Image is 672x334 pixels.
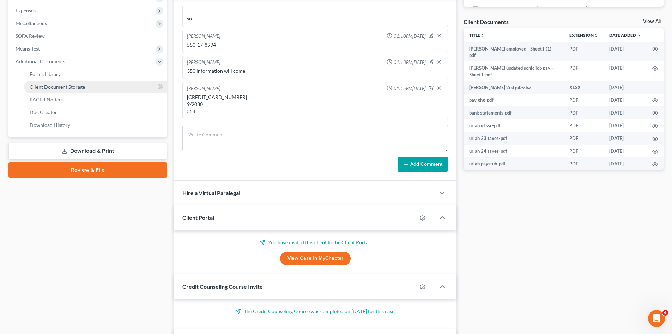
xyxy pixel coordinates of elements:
[604,94,647,106] td: [DATE]
[662,310,668,316] span: 4
[394,59,426,66] span: 01:13PM[DATE]
[24,93,167,106] a: PACER Notices
[564,42,604,62] td: PDF
[604,42,647,62] td: [DATE]
[464,119,564,132] td: uriah id ssc-pdf
[187,68,443,75] div: 350 information will come
[464,42,564,62] td: [PERSON_NAME] employed - Sheet1 (1)-pdf
[24,81,167,93] a: Client Document Storage
[604,106,647,119] td: [DATE]
[16,7,36,13] span: Expenses
[187,85,220,92] div: [PERSON_NAME]
[16,58,65,64] span: Additional Documents
[604,157,647,170] td: [DATE]
[30,96,63,102] span: PACER Notices
[187,41,443,48] div: 580-17-8994
[24,119,167,131] a: Download History
[604,132,647,145] td: [DATE]
[30,122,70,128] span: Download History
[398,157,448,172] button: Add Comment
[182,239,448,246] p: You have invited this client to the Client Portal.
[464,18,509,25] div: Client Documents
[564,94,604,106] td: PDF
[187,59,220,66] div: [PERSON_NAME]
[643,19,661,24] a: View All
[569,33,598,38] a: Extensionunfold_more
[604,119,647,132] td: [DATE]
[480,34,484,38] i: unfold_more
[464,61,564,81] td: [PERSON_NAME] updated sonic job pay - Sheet1-pdf
[482,5,587,12] span: Petition - Wet Signature (done in office meeting)
[187,94,443,115] div: [CREDIT_CARD_NUMBER] 9/2030 554
[187,33,220,40] div: [PERSON_NAME]
[464,157,564,170] td: uriah paystub-pdf
[604,61,647,81] td: [DATE]
[280,252,351,266] a: View Case in MyChapter
[609,33,641,38] a: Date Added expand_more
[594,34,598,38] i: unfold_more
[16,33,45,39] span: SOFA Review
[24,68,167,81] a: Forms Library
[8,143,167,159] a: Download & Print
[564,61,604,81] td: PDF
[464,132,564,145] td: uriah 23 taxes-pdf
[182,214,214,221] span: Client Portal
[394,33,426,40] span: 01:10PM[DATE]
[564,119,604,132] td: PDF
[464,145,564,157] td: uriah 24 taxes-pdf
[564,132,604,145] td: PDF
[16,46,40,52] span: Means Test
[564,145,604,157] td: PDF
[464,94,564,106] td: pay ghg-pdf
[637,34,641,38] i: expand_more
[564,157,604,170] td: PDF
[182,189,240,196] span: Hire a Virtual Paralegal
[564,106,604,119] td: PDF
[30,109,57,115] span: Doc Creator
[464,106,564,119] td: bank statements-pdf
[10,30,167,42] a: SOFA Review
[648,310,665,327] iframe: Intercom live chat
[464,81,564,94] td: [PERSON_NAME] 2nd job-xlsx
[30,84,85,90] span: Client Document Storage
[394,85,426,92] span: 01:15PM[DATE]
[564,81,604,94] td: XLSX
[182,283,263,290] span: Credit Counseling Course Invite
[30,71,61,77] span: Forms Library
[24,106,167,119] a: Doc Creator
[8,162,167,178] a: Review & File
[182,308,448,315] p: The Credit Counseling Course was completed on [DATE] for this case.
[16,20,47,26] span: Miscellaneous
[604,81,647,94] td: [DATE]
[469,33,484,38] a: Titleunfold_more
[604,145,647,157] td: [DATE]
